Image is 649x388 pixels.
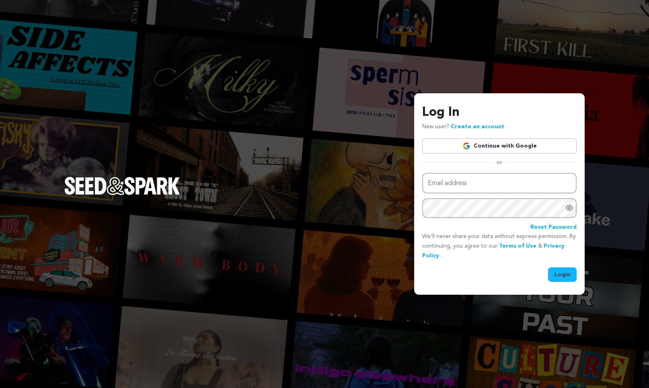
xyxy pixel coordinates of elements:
[499,243,536,249] a: Terms of Use
[462,142,470,150] img: Google logo
[64,177,180,195] img: Seed&Spark Logo
[422,243,565,259] a: Privacy Policy
[422,173,577,193] input: Email address
[530,223,577,232] a: Reset Password
[565,204,573,212] a: Show password as plain text. Warning: this will display your password on the screen.
[492,158,507,166] span: or
[64,177,180,211] a: Seed&Spark Homepage
[422,232,577,261] p: We’ll never share your data without express permission. By continuing, you agree to our & .
[548,267,577,282] button: Login
[422,103,577,122] h3: Log In
[451,124,504,129] a: Create an account
[422,138,577,154] a: Continue with Google
[422,122,504,132] p: New user?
